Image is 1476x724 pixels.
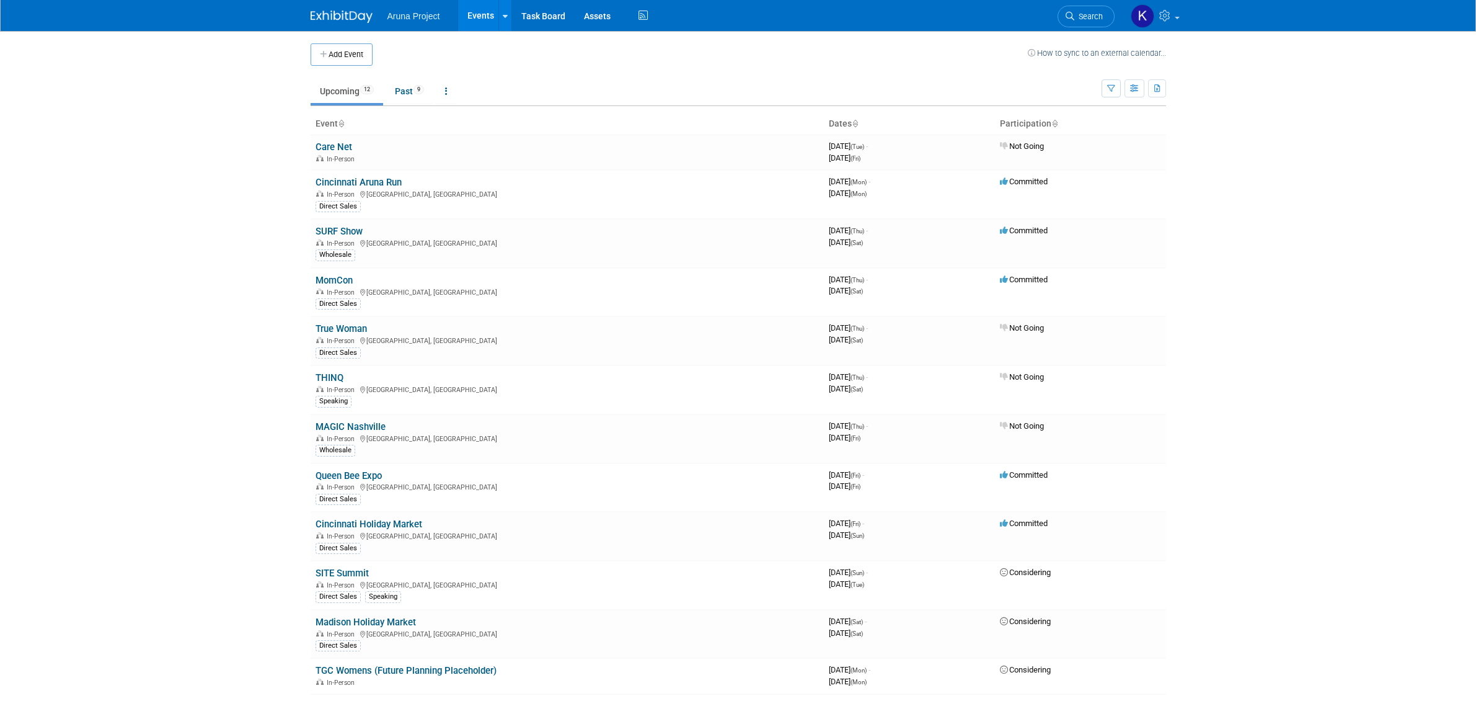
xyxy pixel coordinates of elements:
div: [GEOGRAPHIC_DATA], [GEOGRAPHIC_DATA] [316,287,819,297]
th: Participation [995,114,1166,135]
span: [DATE] [829,384,863,393]
span: [DATE] [829,153,860,163]
span: (Thu) [851,325,864,332]
span: Committed [1000,470,1048,480]
span: Considering [1000,568,1051,577]
a: True Woman [316,323,367,334]
img: Kristal Miller [1131,4,1154,28]
a: THINQ [316,372,343,383]
span: - [866,323,868,333]
span: In-Person [327,532,358,540]
span: (Thu) [851,277,864,284]
span: [DATE] [829,470,864,480]
span: [DATE] [829,226,868,235]
div: Direct Sales [316,201,361,212]
div: Direct Sales [316,640,361,651]
a: Sort by Start Date [852,118,858,128]
span: - [868,177,870,186]
span: - [866,421,868,431]
span: In-Person [327,337,358,345]
span: (Sat) [851,239,863,246]
span: - [866,141,868,151]
div: Direct Sales [316,347,361,359]
div: Wholesale [316,445,355,456]
span: [DATE] [829,530,864,540]
th: Dates [824,114,995,135]
div: Direct Sales [316,298,361,310]
div: Direct Sales [316,591,361,602]
img: In-Person Event [316,532,324,539]
div: Wholesale [316,249,355,261]
img: In-Person Event [316,239,324,246]
span: [DATE] [829,481,860,491]
span: (Sat) [851,619,863,625]
span: In-Person [327,190,358,199]
div: [GEOGRAPHIC_DATA], [GEOGRAPHIC_DATA] [316,433,819,443]
img: In-Person Event [316,386,324,392]
img: In-Person Event [316,155,324,161]
div: [GEOGRAPHIC_DATA], [GEOGRAPHIC_DATA] [316,579,819,589]
a: Past9 [386,79,433,103]
span: (Mon) [851,179,867,185]
span: - [866,226,868,235]
span: In-Person [327,679,358,687]
span: [DATE] [829,189,867,198]
span: In-Person [327,155,358,163]
a: Queen Bee Expo [316,470,382,481]
span: (Sat) [851,630,863,637]
a: How to sync to an external calendar... [1028,48,1166,58]
a: Care Net [316,141,352,153]
span: Not Going [1000,141,1044,151]
img: In-Person Event [316,679,324,685]
div: [GEOGRAPHIC_DATA], [GEOGRAPHIC_DATA] [316,335,819,345]
a: Upcoming12 [311,79,383,103]
span: In-Person [327,435,358,443]
span: (Mon) [851,667,867,674]
span: [DATE] [829,238,863,247]
span: (Mon) [851,679,867,686]
div: Direct Sales [316,494,361,505]
a: Search [1058,6,1115,27]
span: [DATE] [829,323,868,333]
div: Speaking [316,396,351,407]
span: - [865,617,867,626]
a: TGC Womens (Future Planning Placeholder) [316,665,497,676]
span: (Fri) [851,521,860,527]
span: 9 [413,85,424,94]
span: - [866,372,868,382]
span: (Fri) [851,435,860,442]
span: Committed [1000,519,1048,528]
span: Committed [1000,177,1048,186]
span: Search [1074,12,1103,21]
span: Committed [1000,226,1048,235]
span: 12 [360,85,374,94]
a: Madison Holiday Market [316,617,416,628]
img: ExhibitDay [311,11,373,23]
th: Event [311,114,824,135]
span: [DATE] [829,433,860,442]
span: [DATE] [829,421,868,431]
span: (Thu) [851,423,864,430]
a: MomCon [316,275,353,286]
span: In-Person [327,239,358,248]
span: [DATE] [829,617,867,626]
span: (Fri) [851,483,860,490]
span: (Tue) [851,581,864,588]
span: Considering [1000,617,1051,626]
button: Add Event [311,43,373,66]
span: (Fri) [851,472,860,479]
span: [DATE] [829,275,868,284]
span: - [862,519,864,528]
span: In-Person [327,483,358,491]
div: [GEOGRAPHIC_DATA], [GEOGRAPHIC_DATA] [316,189,819,199]
span: (Sat) [851,386,863,393]
span: [DATE] [829,286,863,295]
img: In-Person Event [316,483,324,489]
span: (Sun) [851,570,864,576]
span: Not Going [1000,421,1044,431]
img: In-Person Event [316,630,324,637]
img: In-Person Event [316,190,324,197]
div: Direct Sales [316,543,361,554]
div: [GEOGRAPHIC_DATA], [GEOGRAPHIC_DATA] [316,238,819,248]
a: SITE Summit [316,568,369,579]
